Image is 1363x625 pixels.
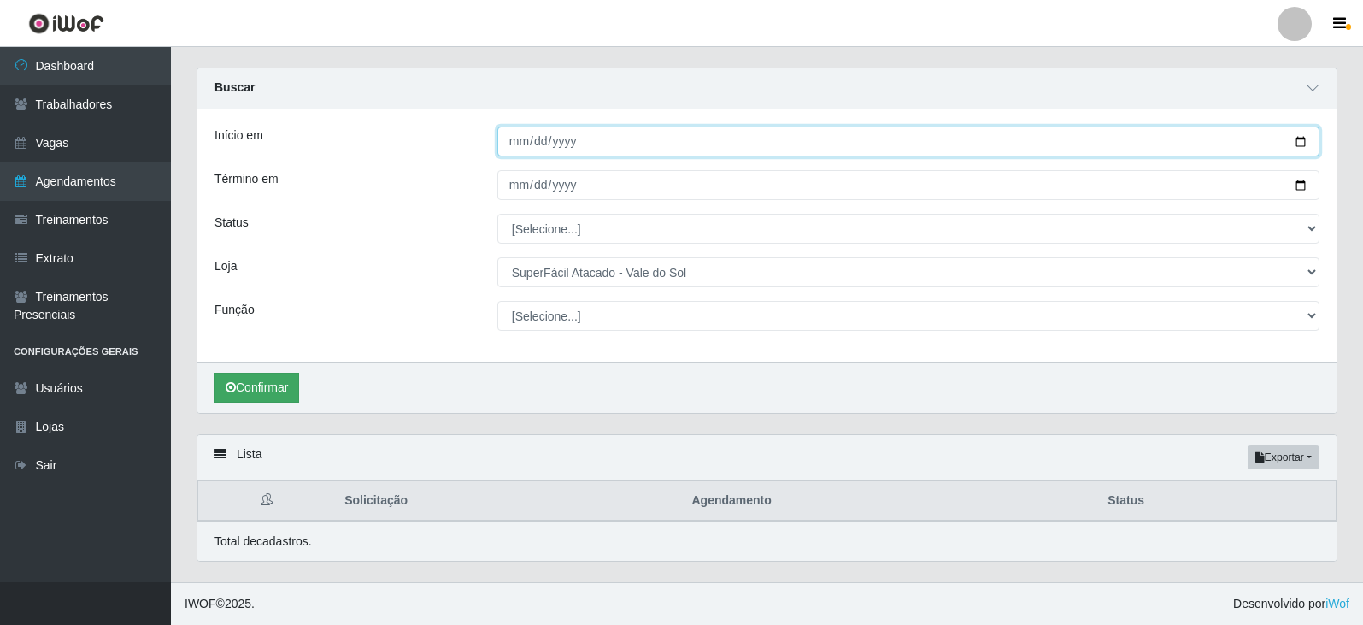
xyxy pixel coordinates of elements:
th: Agendamento [681,481,1097,522]
a: iWof [1325,597,1349,610]
span: © 2025 . [185,595,255,613]
th: Status [1097,481,1336,522]
th: Solicitação [334,481,681,522]
input: 00/00/0000 [497,170,1319,200]
input: 00/00/0000 [497,127,1319,156]
button: Confirmar [214,373,299,403]
p: Total de cadastros. [214,533,312,551]
img: CoreUI Logo [28,13,104,34]
label: Término em [214,170,279,188]
strong: Buscar [214,80,255,94]
label: Loja [214,257,237,275]
button: Exportar [1248,445,1319,469]
span: IWOF [185,597,216,610]
label: Função [214,301,255,319]
div: Lista [197,435,1337,481]
label: Início em [214,127,263,144]
span: Desenvolvido por [1233,595,1349,613]
label: Status [214,214,249,232]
